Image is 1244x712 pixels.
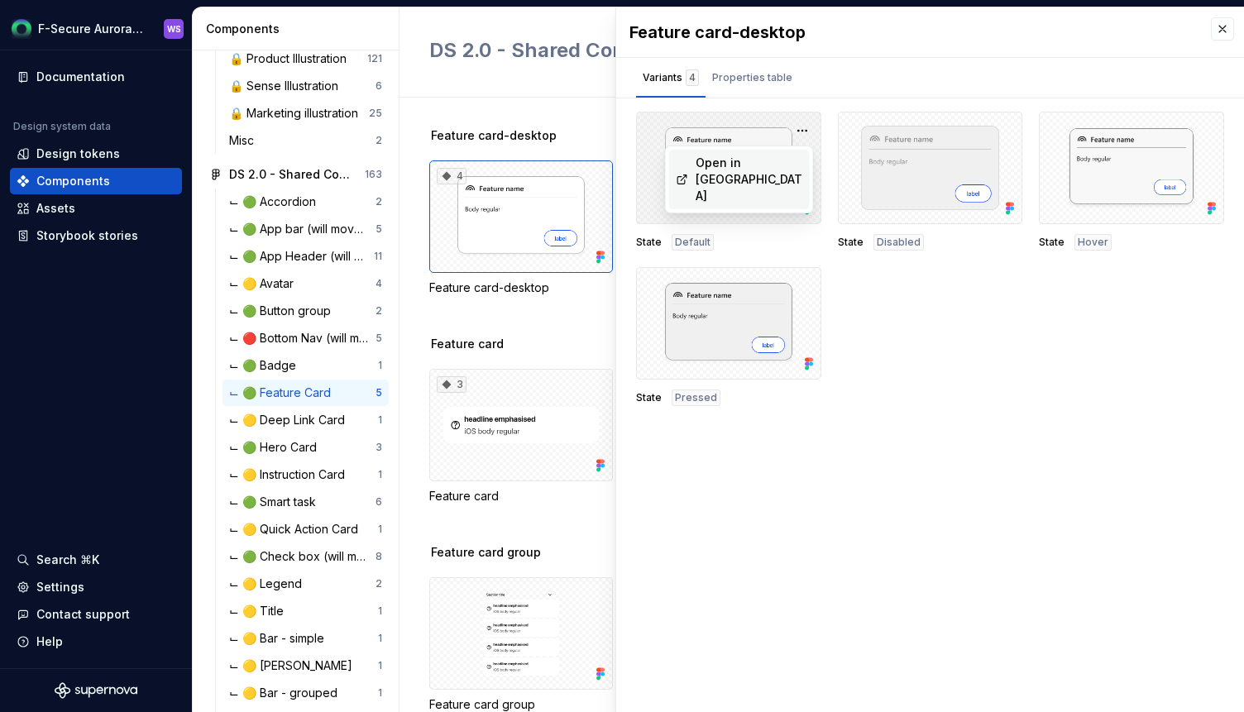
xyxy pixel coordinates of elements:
[629,21,1194,44] div: Feature card-desktop
[10,168,182,194] a: Components
[3,11,189,46] button: F-Secure Aurora Design SystemWS
[222,380,389,406] a: ⌙ 🟢 Feature Card5
[206,21,392,37] div: Components
[10,64,182,90] a: Documentation
[222,325,389,351] a: ⌙ 🔴 Bottom Nav (will move soon to DS Native)5
[229,439,323,456] div: ⌙ 🟢 Hero Card
[10,195,182,222] a: Assets
[431,544,541,561] span: Feature card group
[431,127,557,144] span: Feature card-desktop
[222,516,389,542] a: ⌙ 🟡 Quick Action Card1
[376,277,382,290] div: 4
[12,19,31,39] img: d3bb7620-ca80-4d5f-be32-27088bf5cb46.png
[376,550,382,563] div: 8
[376,79,382,93] div: 6
[675,236,711,249] span: Default
[229,357,303,374] div: ⌙ 🟢 Badge
[222,652,389,679] a: ⌙ 🟡 [PERSON_NAME]1
[229,132,261,149] div: Misc
[229,50,353,67] div: 🔒 Product Illustration
[376,304,382,318] div: 2
[643,69,699,86] div: Variants
[222,73,389,99] a: 🔒 Sense Illustration6
[378,659,382,672] div: 1
[36,606,130,623] div: Contact support
[229,412,352,428] div: ⌙ 🟡 Deep Link Card
[838,236,864,249] span: State
[13,120,111,133] div: Design system data
[669,150,810,209] a: Open in [GEOGRAPHIC_DATA]
[222,461,389,488] a: ⌙ 🟡 Instruction Card1
[229,494,323,510] div: ⌙ 🟢 Smart task
[222,189,389,215] a: ⌙ 🟢 Accordion2
[10,601,182,628] button: Contact support
[378,413,382,427] div: 1
[222,243,389,270] a: ⌙ 🟢 App Header (will move soon to DS Native)11
[222,216,389,242] a: ⌙ 🟢 App bar (will move soon to DS Native)5
[229,630,331,647] div: ⌙ 🟡 Bar - simple
[222,571,389,597] a: ⌙ 🟡 Legend2
[222,434,389,461] a: ⌙ 🟢 Hero Card3
[229,466,352,483] div: ⌙ 🟡 Instruction Card
[376,222,382,236] div: 5
[36,552,99,568] div: Search ⌘K
[229,657,359,674] div: ⌙ 🟡 [PERSON_NAME]
[229,194,323,210] div: ⌙ 🟢 Accordion
[437,168,466,184] div: 4
[378,523,382,536] div: 1
[877,236,921,249] span: Disabled
[229,330,376,346] div: ⌙ 🔴 Bottom Nav (will move soon to DS Native)
[222,45,389,72] a: 🔒 Product Illustration121
[229,576,309,592] div: ⌙ 🟡 Legend
[376,577,382,590] div: 2
[666,146,813,213] div: Suggestions
[376,134,382,147] div: 2
[10,141,182,167] a: Design tokens
[55,682,137,699] svg: Supernova Logo
[222,352,389,379] a: ⌙ 🟢 Badge1
[378,468,382,481] div: 1
[10,547,182,573] button: Search ⌘K
[378,604,382,618] div: 1
[36,200,75,217] div: Assets
[437,376,466,393] div: 3
[229,105,365,122] div: 🔒 Marketing illustration
[229,685,344,701] div: ⌙ 🟡 Bar - grouped
[229,521,365,538] div: ⌙ 🟡 Quick Action Card
[222,598,389,624] a: ⌙ 🟡 Title1
[429,160,613,296] div: 4Feature card-desktop
[10,628,182,655] button: Help
[36,633,63,650] div: Help
[712,69,792,86] div: Properties table
[222,543,389,570] a: ⌙ 🟢 Check box (will move soon to DS Native)8
[36,69,125,85] div: Documentation
[229,385,337,401] div: ⌙ 🟢 Feature Card
[229,221,376,237] div: ⌙ 🟢 App bar (will move soon to DS Native)
[376,332,382,345] div: 5
[222,298,389,324] a: ⌙ 🟢 Button group2
[378,359,382,372] div: 1
[222,100,389,127] a: 🔒 Marketing illustration25
[376,195,382,208] div: 2
[36,146,120,162] div: Design tokens
[369,107,382,120] div: 25
[229,166,352,183] div: DS 2.0 - Shared Components
[203,161,389,188] a: DS 2.0 - Shared Components163
[10,222,182,249] a: Storybook stories
[222,625,389,652] a: ⌙ 🟡 Bar - simple1
[1039,236,1065,249] span: State
[378,686,382,700] div: 1
[429,488,613,504] div: Feature card
[376,495,382,509] div: 6
[636,391,662,404] span: State
[10,574,182,600] a: Settings
[229,275,300,292] div: ⌙ 🟡 Avatar
[229,303,337,319] div: ⌙ 🟢 Button group
[36,579,84,595] div: Settings
[38,21,144,37] div: F-Secure Aurora Design System
[431,336,504,352] span: Feature card
[229,603,290,619] div: ⌙ 🟡 Title
[374,250,382,263] div: 11
[675,391,717,404] span: Pressed
[429,37,979,64] h2: ⌙ 🟢 Feature Card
